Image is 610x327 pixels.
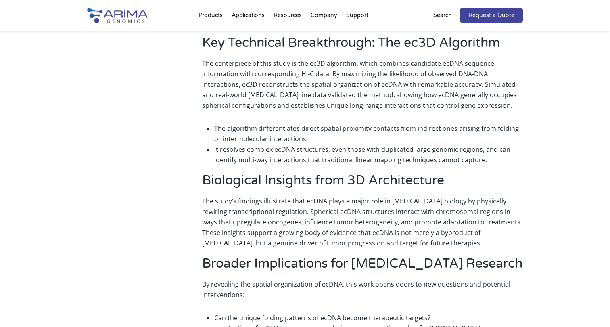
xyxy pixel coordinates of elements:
[202,255,523,279] h2: Broader Implications for [MEDICAL_DATA] Research
[87,8,148,23] img: Arima-Genomics-logo
[202,279,523,306] p: By revealing the spatial organization of ecDNA, this work opens doors to new questions and potent...
[214,123,523,144] p: The algorithm differentiates direct spatial proximity contacts from indirect ones arising from fo...
[214,144,523,165] p: It resolves complex ecDNA structures, even those with duplicated large genomic regions, and can i...
[202,172,523,196] h2: Biological Insights from 3D Architecture
[202,196,523,255] p: The study’s findings illustrate that ecDNA plays a major role in [MEDICAL_DATA] biology by physic...
[202,34,523,58] h2: Key Technical Breakthrough: The ec3D Algorithm
[433,10,452,21] p: Search
[214,312,523,323] p: Can the unique folding patterns of ecDNA become therapeutic targets?
[460,8,523,23] a: Request a Quote
[202,58,523,117] p: The centerpiece of this study is the ec3D algorithm, which combines candidate ecDNA sequence info...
